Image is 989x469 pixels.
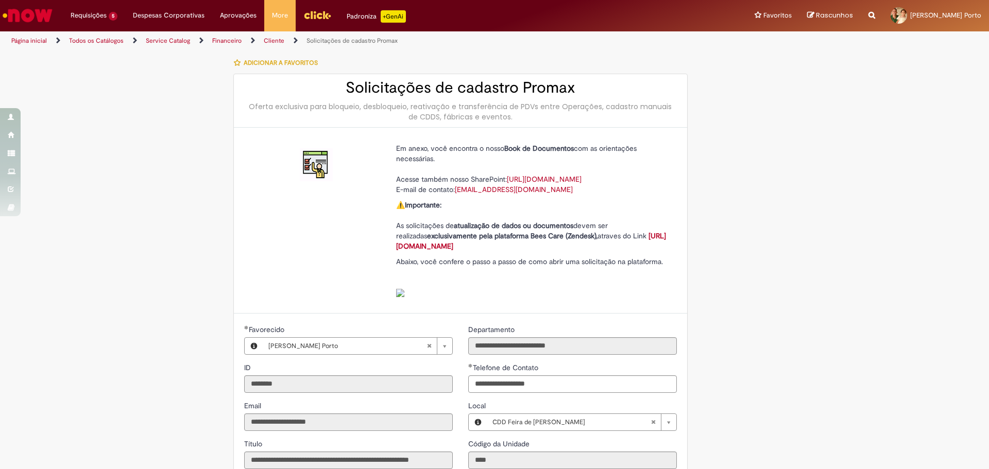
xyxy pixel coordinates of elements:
input: ID [244,375,453,393]
span: Somente leitura - Título [244,439,264,448]
strong: exclusivamente pela plataforma Bees Care (Zendesk), [427,231,598,240]
label: Somente leitura - Código da Unidade [468,439,532,449]
button: Local, Visualizar este registro CDD Feira de Santana [469,414,487,430]
span: Local [468,401,488,410]
input: Departamento [468,337,677,355]
abbr: Limpar campo Favorecido [421,338,437,354]
label: Somente leitura - Título [244,439,264,449]
a: Página inicial [11,37,47,45]
label: Somente leitura - ID [244,362,253,373]
input: Email [244,413,453,431]
label: Somente leitura - Departamento [468,324,517,335]
a: Cliente [264,37,284,45]
h2: Solicitações de cadastro Promax [244,79,677,96]
input: Título [244,451,453,469]
span: Aprovações [220,10,257,21]
abbr: Limpar campo Local [645,414,661,430]
strong: Importante: [405,200,441,210]
a: Todos os Catálogos [69,37,124,45]
input: Telefone de Contato [468,375,677,393]
span: Despesas Corporativas [133,10,204,21]
span: Somente leitura - Departamento [468,325,517,334]
span: Adicionar a Favoritos [244,59,318,67]
a: [URL][DOMAIN_NAME] [396,231,666,251]
span: CDD Feira de [PERSON_NAME] [492,414,651,430]
strong: atualização de dados ou documentos [454,221,573,230]
div: Padroniza [347,10,406,23]
p: Abaixo, você confere o passo a passo de como abrir uma solicitação na plataforma. [396,256,669,298]
span: Necessários - Favorecido [249,325,286,334]
span: Favoritos [763,10,792,21]
span: Telefone de Contato [473,363,540,372]
label: Somente leitura - Email [244,401,263,411]
img: click_logo_yellow_360x200.png [303,7,331,23]
button: Adicionar a Favoritos [233,52,323,74]
ul: Trilhas de página [8,31,652,50]
span: More [272,10,288,21]
p: Em anexo, você encontra o nosso com as orientações necessárias. Acesse também nosso SharePoint: E... [396,143,669,195]
img: ServiceNow [1,5,54,26]
a: Financeiro [212,37,242,45]
a: Service Catalog [146,37,190,45]
a: [PERSON_NAME] PortoLimpar campo Favorecido [263,338,452,354]
a: [EMAIL_ADDRESS][DOMAIN_NAME] [455,185,573,194]
a: [URL][DOMAIN_NAME] [507,175,582,184]
p: +GenAi [381,10,406,23]
span: Obrigatório Preenchido [468,363,473,368]
span: [PERSON_NAME] Porto [910,11,981,20]
span: Somente leitura - Código da Unidade [468,439,532,448]
span: Obrigatório Preenchido [244,325,249,329]
input: Código da Unidade [468,451,677,469]
span: Requisições [71,10,107,21]
button: Favorecido, Visualizar este registro Lucas Cerqueira Porto [245,338,263,354]
p: ⚠️ As solicitações de devem ser realizadas atraves do Link [396,200,669,251]
div: Oferta exclusiva para bloqueio, desbloqueio, reativação e transferência de PDVs entre Operações, ... [244,101,677,122]
strong: Book de Documentos [504,144,574,153]
span: [PERSON_NAME] Porto [268,338,427,354]
a: Solicitações de cadastro Promax [306,37,398,45]
span: Rascunhos [816,10,853,20]
img: sys_attachment.do [396,289,404,297]
img: Solicitações de cadastro Promax [300,148,333,181]
a: CDD Feira de [PERSON_NAME]Limpar campo Local [487,414,676,430]
a: Rascunhos [807,11,853,21]
span: 5 [109,12,117,21]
